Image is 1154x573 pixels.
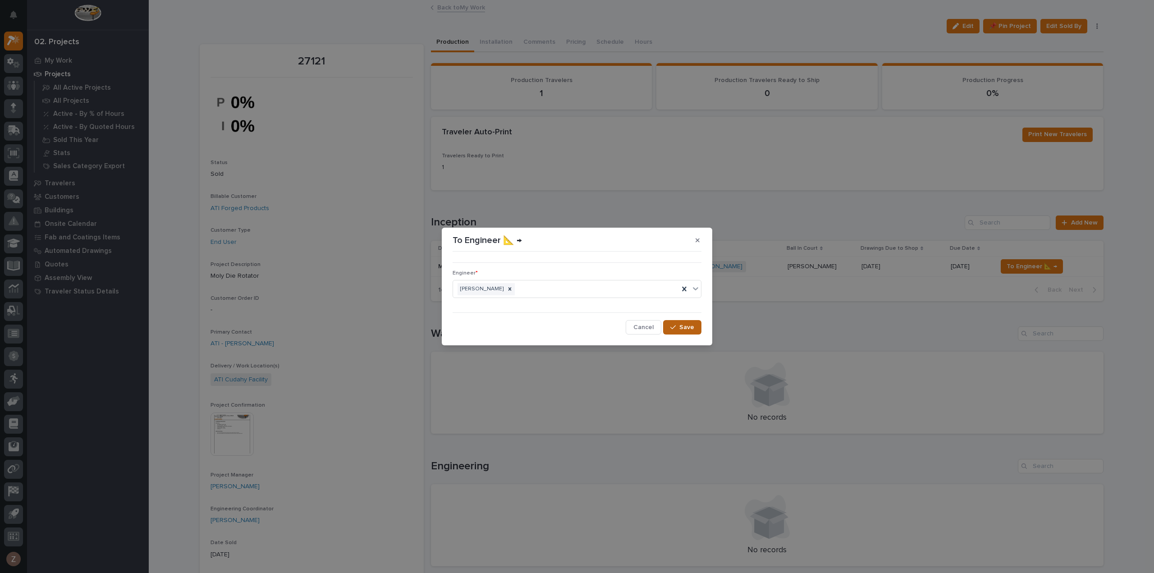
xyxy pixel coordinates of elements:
[663,320,701,335] button: Save
[453,270,478,276] span: Engineer
[453,235,522,246] p: To Engineer 📐 →
[458,283,505,295] div: [PERSON_NAME]
[679,323,694,331] span: Save
[633,323,654,331] span: Cancel
[626,320,661,335] button: Cancel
